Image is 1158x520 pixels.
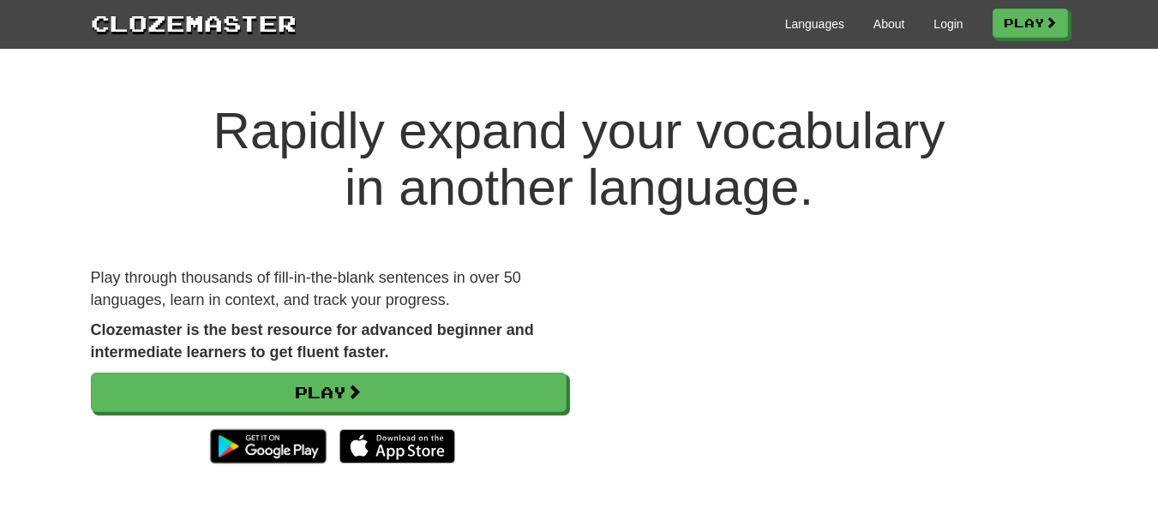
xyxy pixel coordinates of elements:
img: Download_on_the_App_Store_Badge_US-UK_135x40-25178aeef6eb6b83b96f5f2d004eda3bffbb37122de64afbaef7... [339,429,455,463]
a: Play [993,9,1068,38]
a: Login [933,15,963,33]
a: About [873,15,905,33]
p: Play through thousands of fill-in-the-blank sentences in over 50 languages, learn in context, and... [91,267,567,311]
a: Languages [785,15,844,33]
strong: Clozemaster is the best resource for advanced beginner and intermediate learners to get fluent fa... [91,321,534,361]
img: Get it on Google Play [201,421,334,472]
a: Play [91,373,567,412]
a: Clozemaster [91,7,297,39]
